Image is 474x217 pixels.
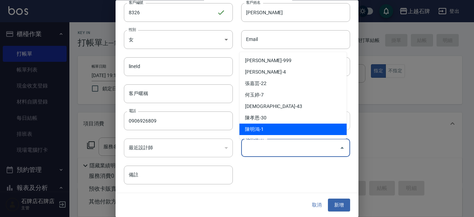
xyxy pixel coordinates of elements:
[239,66,347,78] li: [PERSON_NAME]-4
[239,55,347,66] li: [PERSON_NAME]-999
[129,109,136,114] label: 電話
[306,199,328,212] button: 取消
[239,78,347,89] li: 張嘉芸-22
[239,135,347,147] li: 林偉倫-44
[239,89,347,101] li: 何玉婷-7
[239,112,347,124] li: 陳孝恩-30
[124,30,233,49] div: 女
[337,142,348,153] button: Close
[239,101,347,112] li: [DEMOGRAPHIC_DATA]-43
[328,199,350,212] button: 新增
[239,124,347,135] li: 陳明鴻-1
[129,27,136,32] label: 性別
